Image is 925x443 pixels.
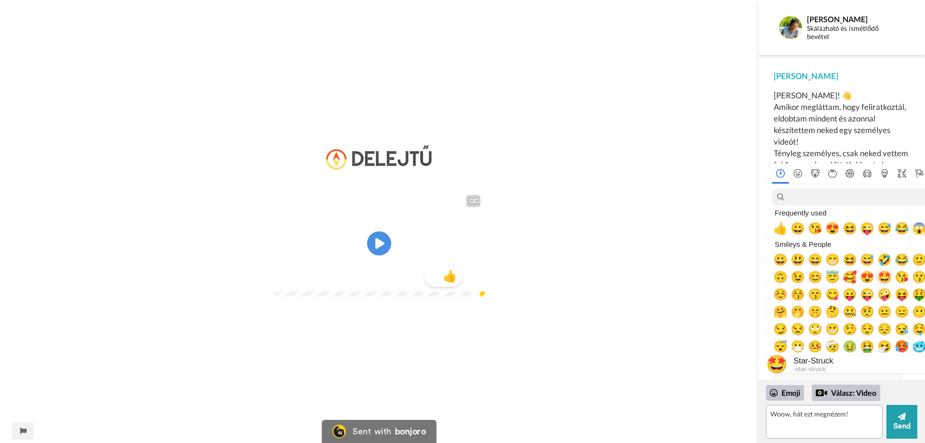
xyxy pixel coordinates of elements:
[886,405,917,439] button: Send
[424,269,438,282] span: 1
[332,425,346,438] img: Bonjoro Logo
[812,385,880,401] div: Válasz: Video
[779,16,802,39] img: Profile Image
[304,272,321,284] span: 0:38
[424,265,462,287] button: 1👍
[322,420,436,443] a: Bonjoro LogoSent withbonjoro
[807,25,899,41] div: Skálázható és ismétlődő bevétel
[467,273,476,283] img: Full screen
[280,272,297,284] span: 0:00
[766,385,804,401] div: Emoji
[774,90,910,217] div: [PERSON_NAME]! 👋 Amikor megláttam, hogy feliratkoztál, eldobtam mindent és azonnal készítettem ne...
[353,427,391,436] div: Sent with
[816,387,827,399] div: Reply by Video
[395,427,426,436] div: bonjoro
[326,145,432,171] img: b009e499-515a-4d1a-9b94-7a4dbc8a00c3
[467,196,479,206] div: CC
[807,14,899,24] div: [PERSON_NAME]
[438,268,462,283] span: 👍
[299,272,302,284] span: /
[766,405,883,439] textarea: Woow, hát ezt megnézem!
[774,70,910,82] div: [PERSON_NAME]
